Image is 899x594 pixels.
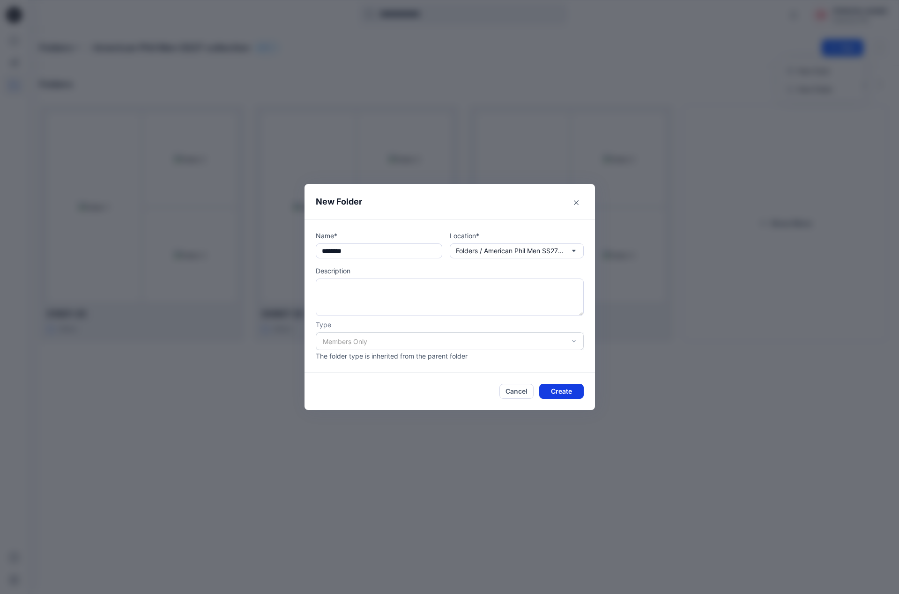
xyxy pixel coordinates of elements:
[499,384,534,399] button: Cancel
[316,351,584,361] p: The folder type is inherited from the parent folder
[316,320,584,330] p: Type
[539,384,584,399] button: Create
[569,195,584,210] button: Close
[456,246,564,256] p: Folders / American Phil Men SS27 collection
[305,184,595,219] header: New Folder
[450,231,584,241] p: Location*
[450,243,584,258] button: Folders / American Phil Men SS27 collection
[316,231,442,241] p: Name*
[316,266,584,276] p: Description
